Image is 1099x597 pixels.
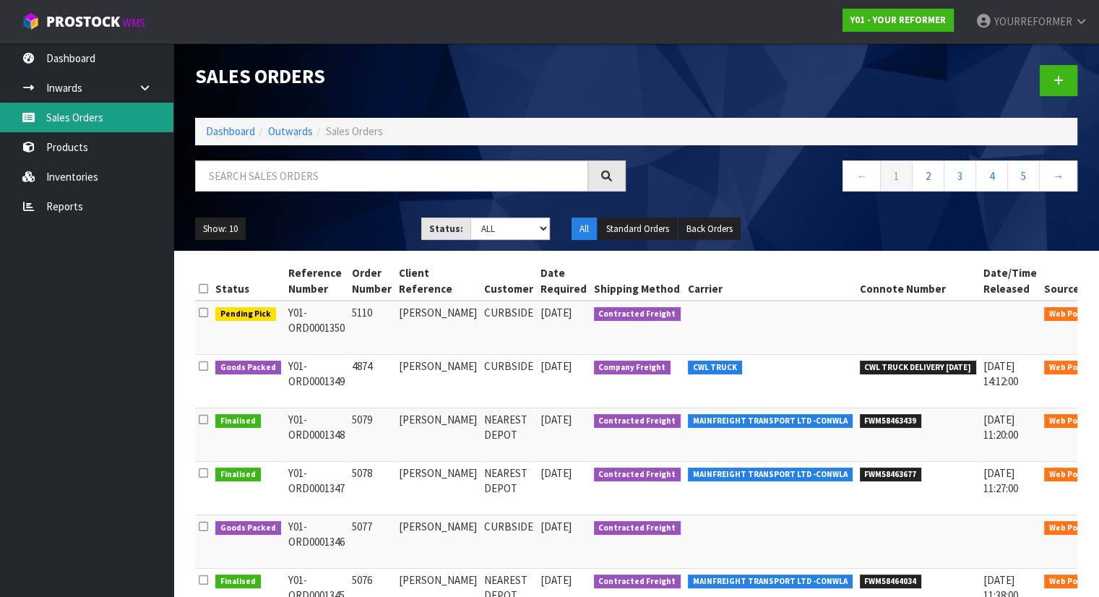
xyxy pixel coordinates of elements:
[206,124,255,138] a: Dashboard
[856,262,981,301] th: Connote Number
[212,262,285,301] th: Status
[983,359,1018,388] span: [DATE] 14:12:00
[395,301,480,355] td: [PERSON_NAME]
[1044,468,1098,482] span: Web Portal
[395,408,480,462] td: [PERSON_NAME]
[860,575,922,589] span: FWM58464034
[540,466,572,480] span: [DATE]
[880,160,913,192] a: 1
[395,515,480,569] td: [PERSON_NAME]
[540,359,572,373] span: [DATE]
[598,218,677,241] button: Standard Orders
[480,355,537,408] td: CURBSIDE
[540,573,572,587] span: [DATE]
[285,515,348,569] td: Y01-ORD0001346
[1044,414,1098,429] span: Web Portal
[594,575,681,589] span: Contracted Freight
[480,301,537,355] td: CURBSIDE
[285,462,348,515] td: Y01-ORD0001347
[1044,575,1098,589] span: Web Portal
[590,262,685,301] th: Shipping Method
[688,361,742,375] span: CWL TRUCK
[688,468,853,482] span: MAINFREIGHT TRANSPORT LTD -CONWLA
[326,124,383,138] span: Sales Orders
[594,361,671,375] span: Company Freight
[688,414,853,429] span: MAINFREIGHT TRANSPORT LTD -CONWLA
[348,462,395,515] td: 5078
[215,414,261,429] span: Finalised
[540,413,572,426] span: [DATE]
[480,408,537,462] td: NEAREST DEPOT
[348,301,395,355] td: 5110
[540,520,572,533] span: [DATE]
[647,160,1078,196] nav: Page navigation
[860,414,922,429] span: FWM58463439
[944,160,976,192] a: 3
[860,361,977,375] span: CWL TRUCK DELIVERY [DATE]
[195,218,246,241] button: Show: 10
[1044,521,1098,536] span: Web Portal
[975,160,1008,192] a: 4
[842,160,881,192] a: ←
[1039,160,1077,192] a: →
[480,462,537,515] td: NEAREST DEPOT
[46,12,120,31] span: ProStock
[983,466,1018,495] span: [DATE] 11:27:00
[678,218,741,241] button: Back Orders
[285,301,348,355] td: Y01-ORD0001350
[215,468,261,482] span: Finalised
[480,262,537,301] th: Customer
[348,408,395,462] td: 5079
[1044,361,1098,375] span: Web Portal
[994,14,1072,28] span: YOURREFORMER
[594,307,681,322] span: Contracted Freight
[22,12,40,30] img: cube-alt.png
[540,306,572,319] span: [DATE]
[983,413,1018,442] span: [DATE] 11:20:00
[1007,160,1040,192] a: 5
[348,262,395,301] th: Order Number
[395,262,480,301] th: Client Reference
[348,355,395,408] td: 4874
[980,262,1040,301] th: Date/Time Released
[215,575,261,589] span: Finalised
[123,16,145,30] small: WMS
[395,355,480,408] td: [PERSON_NAME]
[860,468,922,482] span: FWM58463677
[285,355,348,408] td: Y01-ORD0001349
[285,408,348,462] td: Y01-ORD0001348
[594,521,681,536] span: Contracted Freight
[688,575,853,589] span: MAINFREIGHT TRANSPORT LTD -CONWLA
[395,462,480,515] td: [PERSON_NAME]
[537,262,590,301] th: Date Required
[215,307,276,322] span: Pending Pick
[1044,307,1098,322] span: Web Portal
[912,160,944,192] a: 2
[348,515,395,569] td: 5077
[215,361,281,375] span: Goods Packed
[195,160,588,192] input: Search sales orders
[684,262,856,301] th: Carrier
[215,521,281,536] span: Goods Packed
[195,65,626,87] h1: Sales Orders
[285,262,348,301] th: Reference Number
[850,14,946,26] strong: Y01 - YOUR REFORMER
[480,515,537,569] td: CURBSIDE
[429,223,463,235] strong: Status:
[268,124,313,138] a: Outwards
[594,468,681,482] span: Contracted Freight
[594,414,681,429] span: Contracted Freight
[572,218,597,241] button: All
